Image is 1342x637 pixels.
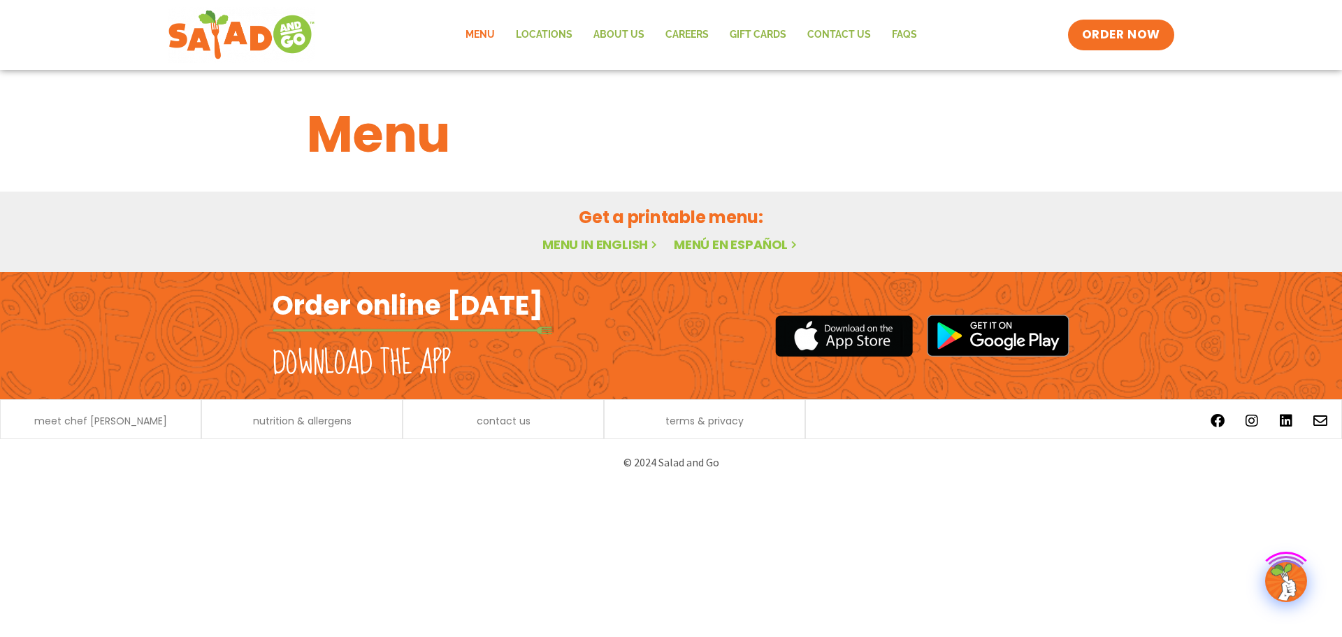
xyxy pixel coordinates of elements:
img: appstore [775,313,913,359]
a: Menu [455,19,505,51]
p: © 2024 Salad and Go [280,453,1062,472]
h2: Order online [DATE] [273,288,543,322]
a: meet chef [PERSON_NAME] [34,416,167,426]
a: contact us [477,416,531,426]
a: nutrition & allergens [253,416,352,426]
a: Contact Us [797,19,881,51]
img: fork [273,327,552,334]
a: Menú en español [674,236,800,253]
img: google_play [927,315,1069,357]
a: Menu in English [542,236,660,253]
h2: Get a printable menu: [307,205,1035,229]
span: ORDER NOW [1082,27,1160,43]
a: GIFT CARDS [719,19,797,51]
a: About Us [583,19,655,51]
a: ORDER NOW [1068,20,1174,50]
a: Locations [505,19,583,51]
a: terms & privacy [665,416,744,426]
a: FAQs [881,19,928,51]
img: new-SAG-logo-768×292 [168,7,315,63]
h2: Download the app [273,344,451,383]
a: Careers [655,19,719,51]
h1: Menu [307,96,1035,172]
nav: Menu [455,19,928,51]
